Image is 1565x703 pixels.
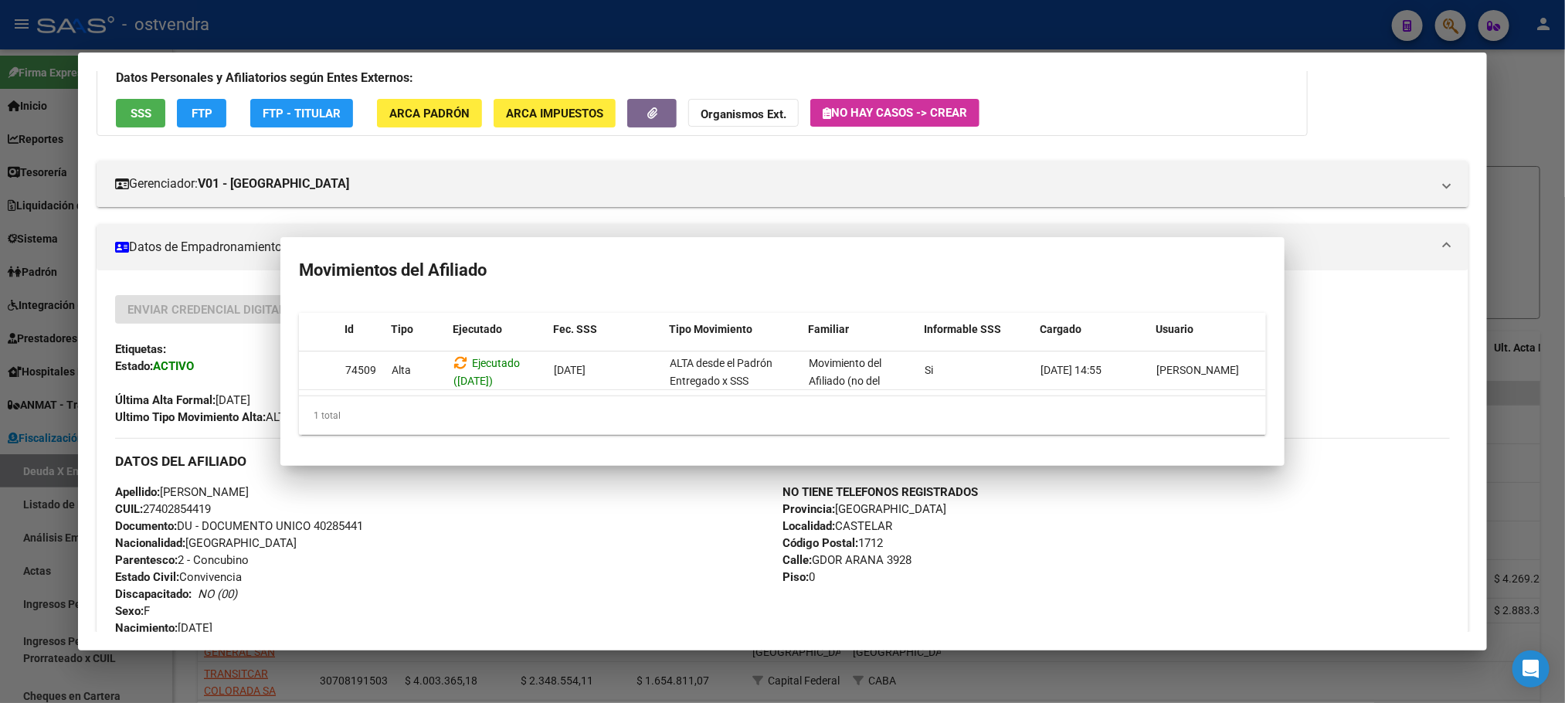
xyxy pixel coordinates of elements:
span: Cargado [1041,323,1082,335]
h3: Datos Personales y Afiliatorios según Entes Externos: [116,69,1288,87]
span: GDOR ARANA 3928 [782,553,912,567]
span: FTP [192,107,212,121]
span: 1712 [782,536,883,550]
span: [PERSON_NAME] [115,485,249,499]
span: Alta [392,364,411,376]
span: [DATE] 14:55 [1041,364,1102,376]
strong: Nacimiento: [115,621,178,635]
span: 74509 [345,364,376,376]
span: 27402854419 [115,502,211,516]
datatable-header-cell: Tipo Movimiento [664,313,803,346]
div: Open Intercom Messenger [1512,650,1550,688]
button: ARCA Impuestos [494,99,616,127]
span: Tipo [392,323,414,335]
span: No hay casos -> Crear [823,106,967,120]
datatable-header-cell: Cargado [1034,313,1150,346]
span: [GEOGRAPHIC_DATA] [782,502,946,516]
div: 1 total [299,396,1266,435]
strong: Provincia: [782,502,835,516]
span: CASTELAR [782,519,892,533]
span: DU - DOCUMENTO UNICO 40285441 [115,519,363,533]
span: ARCA Padrón [389,107,470,121]
span: FTP - Titular [263,107,341,121]
i: NO (00) [198,587,237,601]
datatable-header-cell: Familiar [803,313,918,346]
datatable-header-cell: Fec. SSS [548,313,664,346]
strong: Parentesco: [115,553,178,567]
span: Tipo Movimiento [670,323,753,335]
button: ARCA Padrón [377,99,482,127]
datatable-header-cell: Id [339,313,385,346]
strong: Calle: [782,553,812,567]
h2: Movimientos del Afiliado [299,256,1266,285]
datatable-header-cell: Ejecutado [447,313,548,346]
mat-expansion-panel-header: Datos de Empadronamiento [97,224,1468,270]
button: FTP - Titular [250,99,353,127]
datatable-header-cell: Informable SSS [918,313,1034,346]
datatable-header-cell: Usuario [1150,313,1266,346]
span: Movimiento del Afiliado (no del grupo) [809,357,881,405]
mat-panel-title: Datos de Empadronamiento [115,238,1431,256]
span: [DATE] [115,621,212,635]
span: Convivencia [115,570,242,584]
span: Familiar [809,323,850,335]
button: Enviar Credencial Digital [115,295,297,324]
mat-expansion-panel-header: Gerenciador:V01 - [GEOGRAPHIC_DATA] [97,161,1468,207]
span: [GEOGRAPHIC_DATA] [115,536,297,550]
span: ARCA Impuestos [506,107,603,121]
strong: Etiquetas: [115,342,166,356]
span: SSS [131,107,151,121]
strong: Piso: [782,570,809,584]
span: ALTA desde el Padrón Entregado x SSS [670,357,772,387]
mat-panel-title: Gerenciador: [115,175,1431,193]
span: ALTA desde el Padrón Entregado x SSS [115,410,466,424]
span: 0 [782,570,815,584]
strong: Estado Civil: [115,570,179,584]
strong: Localidad: [782,519,835,533]
strong: ACTIVO [153,359,194,373]
strong: CUIL: [115,502,143,516]
datatable-header-cell: Tipo [385,313,447,346]
span: 2 - Concubino [115,553,249,567]
span: Usuario [1156,323,1194,335]
span: Ejecutado [453,323,503,335]
span: Id [345,323,355,335]
button: FTP [177,99,226,127]
h3: DATOS DEL AFILIADO [115,453,1449,470]
span: Enviar Credencial Digital [127,303,285,317]
strong: Código Postal: [782,536,858,550]
strong: Nacionalidad: [115,536,185,550]
span: [PERSON_NAME] [1156,364,1239,376]
strong: Discapacitado: [115,587,192,601]
button: Organismos Ext. [688,99,799,127]
strong: Documento: [115,519,177,533]
strong: Apellido: [115,485,160,499]
strong: Ultimo Tipo Movimiento Alta: [115,410,266,424]
span: [DATE] [554,364,586,376]
span: Informable SSS [925,323,1002,335]
button: SSS [116,99,165,127]
button: No hay casos -> Crear [810,99,979,127]
span: Si [925,364,933,376]
strong: V01 - [GEOGRAPHIC_DATA] [198,175,349,193]
span: F [115,604,150,618]
strong: Organismos Ext. [701,107,786,121]
strong: Sexo: [115,604,144,618]
strong: NO TIENE TELEFONOS REGISTRADOS [782,485,978,499]
span: Ejecutado ([DATE]) [453,357,520,387]
strong: Estado: [115,359,153,373]
span: [DATE] [115,393,250,407]
span: Fec. SSS [554,323,598,335]
strong: Última Alta Formal: [115,393,216,407]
